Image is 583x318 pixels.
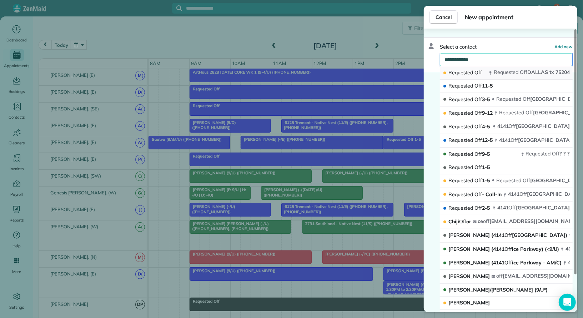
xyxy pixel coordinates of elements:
[448,177,473,184] span: Requested
[448,273,490,279] span: [PERSON_NAME]
[448,83,473,89] span: Requested
[448,69,473,76] span: Requested
[475,191,482,198] span: Off
[440,43,477,50] span: Select a contact
[448,123,490,130] span: 4-5
[504,259,512,266] span: Off
[504,246,512,252] span: Off
[494,69,570,75] span: DALLAS tx 75204
[499,109,524,116] span: Requested
[440,106,573,120] button: Requested Off9-12Requested Off[GEOGRAPHIC_DATA] [US_STATE] 75204
[520,69,528,75] span: Off
[475,164,482,170] span: Off
[448,151,473,157] span: Requested
[448,137,473,143] span: Requested
[448,177,490,184] span: 1-5
[509,204,516,211] span: Off
[448,205,473,211] span: Requested
[440,229,573,243] button: [PERSON_NAME] (4141Off[GEOGRAPHIC_DATA])
[497,273,503,279] span: off
[440,270,573,283] button: [PERSON_NAME]off[EMAIL_ADDRESS][DOMAIN_NAME]
[440,80,573,93] button: Requested Off11-5
[526,109,533,116] span: Off
[440,174,573,188] button: Requested Off1-5Requested Off[GEOGRAPHIC_DATA]
[448,96,490,103] span: 3-5
[475,205,482,211] span: Off
[497,123,570,129] span: 4141 [GEOGRAPHIC_DATA]
[440,66,573,80] button: Requested OffRequested OffDALLAS tx 75204
[475,177,482,184] span: Off
[496,177,521,184] span: Requested
[436,14,452,21] span: Cancel
[448,191,473,198] span: Requested
[440,161,573,174] button: Requested Off1-5
[494,69,519,75] span: Requested
[448,164,490,170] span: 1-5
[448,259,562,266] span: [PERSON_NAME] (4141 ice Parkway - AM/C)
[475,151,482,157] span: Off
[448,83,493,89] span: 11-5
[508,191,581,197] span: 4141 [GEOGRAPHIC_DATA]
[509,123,516,129] span: Off
[440,297,573,310] button: [PERSON_NAME]
[475,110,482,116] span: Off
[448,287,548,293] span: [PERSON_NAME]/[PERSON_NAME] (9/U*)
[475,96,482,103] span: Off
[448,110,493,116] span: 9-12
[448,123,473,130] span: Requested
[552,150,559,157] span: Off
[554,44,573,49] span: Add new
[475,123,482,130] span: Off
[511,137,518,143] span: Off
[523,96,530,102] span: Off
[497,204,570,211] span: 4141 [GEOGRAPHIC_DATA]
[459,218,467,225] span: Off
[448,96,473,103] span: Requested
[475,69,482,76] span: Off
[448,299,490,306] span: [PERSON_NAME]
[475,137,482,143] span: Off
[440,134,573,148] button: Requested Off12-54141Off[GEOGRAPHIC_DATA][US_STATE]
[448,137,493,143] span: 12-5
[448,246,559,252] span: [PERSON_NAME] (4141 ice Parkway) (<9/U)
[448,110,473,116] span: Requested
[475,83,482,89] span: Off
[465,13,572,21] span: New appointment
[519,191,527,197] span: Off
[448,218,472,225] span: Chiji or
[440,120,573,134] button: Requested Off4-54141Off[GEOGRAPHIC_DATA]
[554,43,573,50] button: Add new
[478,218,578,224] span: ce [EMAIL_ADDRESS][DOMAIN_NAME]
[440,215,573,229] button: ChijiOfforceoff[EMAIL_ADDRESS][DOMAIN_NAME]
[448,164,473,170] span: Requested
[526,150,551,157] span: Requested
[559,294,576,311] div: Open Intercom Messenger
[440,148,573,161] button: Requested Off9-5Requested Off? ? ?
[496,96,521,102] span: Requested
[448,232,567,238] span: [PERSON_NAME] (4141 [GEOGRAPHIC_DATA])
[440,202,573,215] button: Requested Off2-54141Off[GEOGRAPHIC_DATA]
[526,150,570,157] span: ? ? ?
[448,191,502,198] span: - Call-In
[440,243,573,256] button: [PERSON_NAME] (4141Office Parkway) (<9/U)4141[GEOGRAPHIC_DATA] (Upstairsice) [GEOGRAPHIC_DATA]
[440,93,573,106] button: Requested Off3-5Requested Off[GEOGRAPHIC_DATA]
[504,232,512,238] span: Off
[448,151,490,157] span: 9-5
[448,205,490,211] span: 2-5
[429,10,458,24] button: Cancel
[440,284,573,297] button: [PERSON_NAME]/[PERSON_NAME] (9/U*)
[483,218,490,224] span: off
[523,177,530,184] span: Off
[440,256,573,270] button: [PERSON_NAME] (4141Office Parkway - AM/C)4141[GEOGRAPHIC_DATA]
[440,188,573,202] button: Requested Off- Call-In4141Off[GEOGRAPHIC_DATA]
